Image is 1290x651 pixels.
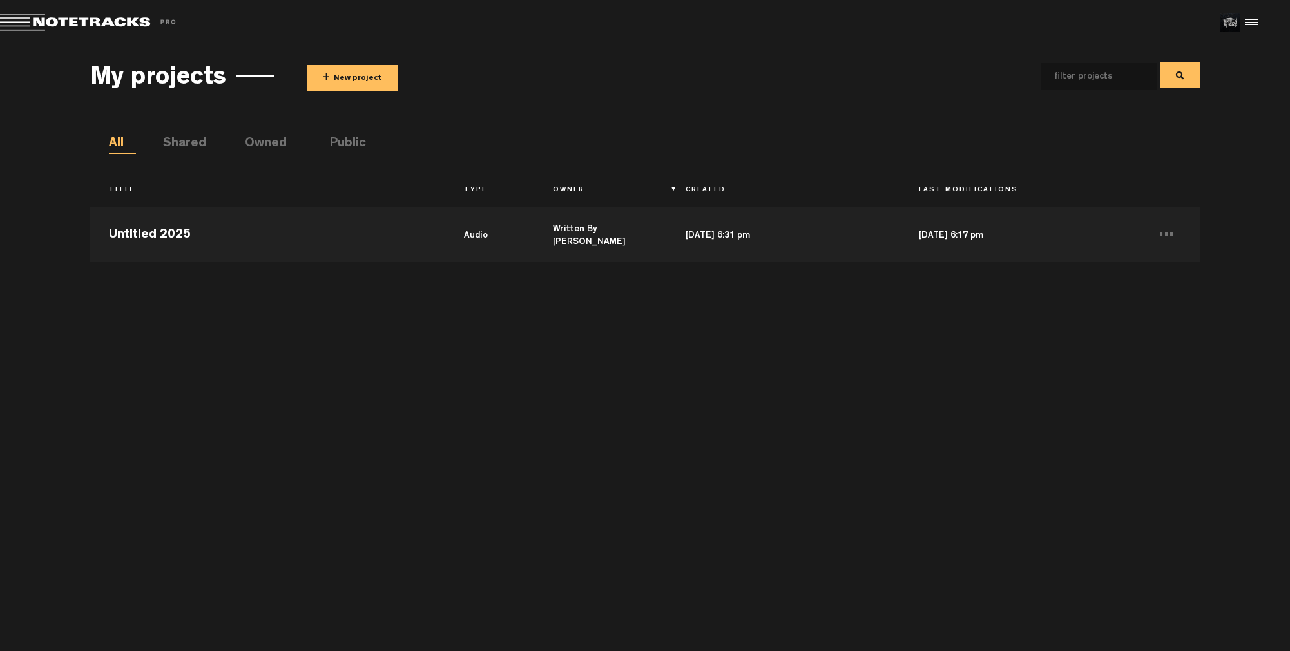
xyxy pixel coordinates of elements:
[534,204,668,262] td: Written By [PERSON_NAME]
[900,204,1133,262] td: [DATE] 6:17 pm
[445,180,534,202] th: Type
[1041,63,1137,90] input: filter projects
[1220,13,1240,32] img: ACg8ocKyds8MKy4dpu-nIK-ZHePgZffMhNk-YBXebN-O81xeOtURswA=s96-c
[534,180,668,202] th: Owner
[90,180,445,202] th: Title
[90,204,445,262] td: Untitled 2025
[245,135,272,154] li: Owned
[323,71,330,86] span: +
[667,204,900,262] td: [DATE] 6:31 pm
[109,135,136,154] li: All
[307,65,398,91] button: +New project
[330,135,357,154] li: Public
[1133,204,1200,262] td: ...
[445,204,534,262] td: audio
[900,180,1133,202] th: Last Modifications
[163,135,190,154] li: Shared
[667,180,900,202] th: Created
[90,65,226,93] h3: My projects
